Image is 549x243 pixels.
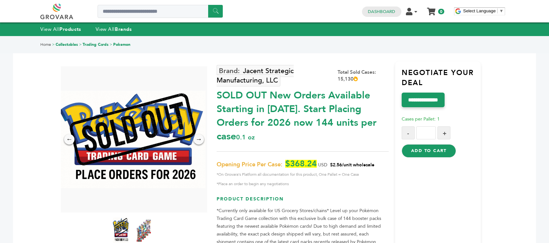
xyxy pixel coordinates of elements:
[194,134,204,145] div: →
[64,134,74,145] div: ←
[368,9,395,15] a: Dashboard
[96,26,132,32] a: View AllBrands
[285,160,317,168] span: $368.24
[52,42,55,47] span: >
[217,65,294,86] a: Jacent Strategic Manufacturing, LLC
[428,6,435,13] a: My Cart
[338,69,388,83] div: Total Sold Cases: 15,130
[217,85,388,143] div: SOLD OUT New Orders Available Starting in [DATE]. Start Placing Orders for 2026 now 144 units per...
[217,180,388,188] span: *Place an order to begin any negotiations
[79,42,82,47] span: >
[217,171,388,178] span: *On Grovara's Platform all documentation for this product, One Pallet = One Case
[83,42,109,47] a: Trading Cards
[40,26,81,32] a: View AllProducts
[113,42,130,47] a: Pokemon
[217,196,388,207] h3: Product Description
[217,161,282,169] span: Opening Price Per Case:
[98,5,223,18] input: Search a product or brand...
[402,126,415,139] button: -
[110,42,112,47] span: >
[463,8,503,13] a: Select Language​
[402,116,440,122] span: Cases per Pallet: 1
[402,68,481,93] h3: Negotiate Your Deal
[402,144,456,157] button: Add to Cart
[499,8,503,13] span: ▼
[56,42,78,47] a: Collectables
[115,26,132,32] strong: Brands
[437,126,450,139] button: +
[330,162,374,168] span: $2.56/unit wholesale
[318,162,327,168] span: USD
[236,133,255,142] span: 0.1 oz
[438,9,444,14] span: 0
[40,42,51,47] a: Home
[59,91,206,188] img: *SOLD OUT* New Orders Available Starting in 2026. Start Placing Orders for 2026 now! 144 units pe...
[60,26,81,32] strong: Products
[497,8,498,13] span: ​
[463,8,496,13] span: Select Language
